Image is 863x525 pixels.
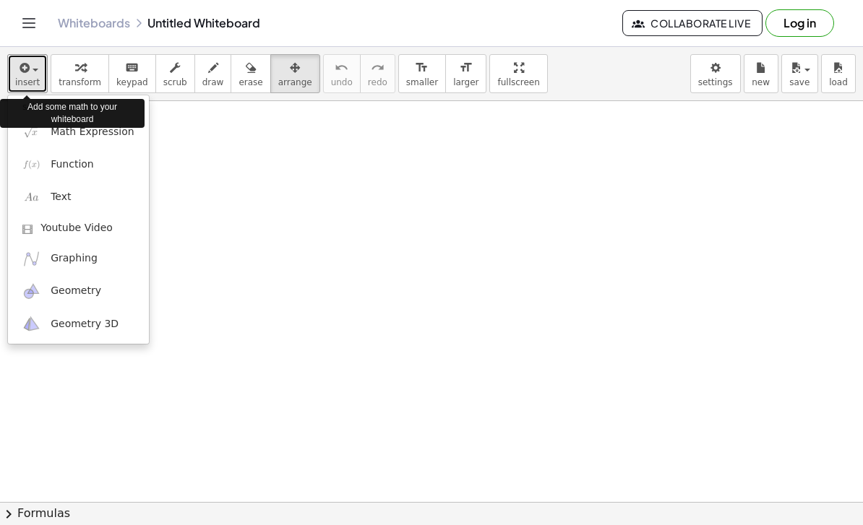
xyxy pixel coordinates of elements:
a: Function [8,148,149,181]
span: Youtube Video [40,221,113,235]
span: Graphing [51,251,98,266]
img: ggb-geometry.svg [22,282,40,300]
a: Text [8,181,149,214]
a: Math Expression [8,116,149,148]
span: Function [51,157,94,172]
img: sqrt_x.png [22,123,40,141]
a: Graphing [8,243,149,275]
a: Geometry 3D [8,308,149,340]
img: ggb-graphing.svg [22,250,40,268]
img: f_x.png [22,155,40,173]
a: Youtube Video [8,214,149,243]
span: Geometry [51,284,101,298]
span: Text [51,190,71,204]
a: Geometry [8,275,149,308]
img: Aa.png [22,188,40,207]
span: Math Expression [51,125,134,139]
img: ggb-3d.svg [22,315,40,333]
span: Geometry 3D [51,317,119,331]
